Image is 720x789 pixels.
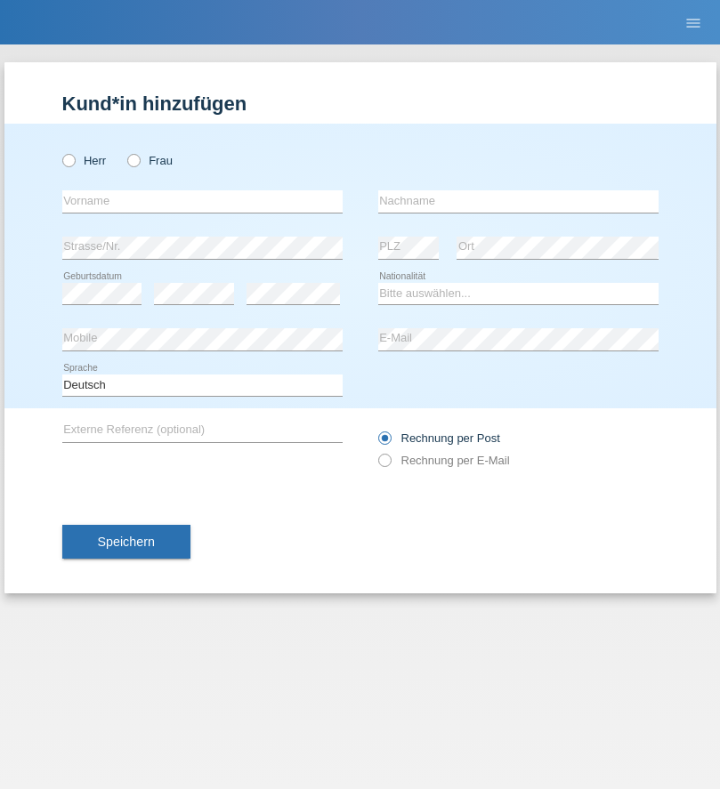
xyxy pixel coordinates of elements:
[98,535,155,549] span: Speichern
[676,17,711,28] a: menu
[127,154,139,165] input: Frau
[378,454,390,476] input: Rechnung per E-Mail
[62,93,659,115] h1: Kund*in hinzufügen
[62,525,190,559] button: Speichern
[127,154,173,167] label: Frau
[62,154,107,167] label: Herr
[378,454,510,467] label: Rechnung per E-Mail
[62,154,74,165] input: Herr
[378,431,390,454] input: Rechnung per Post
[378,431,500,445] label: Rechnung per Post
[684,14,702,32] i: menu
